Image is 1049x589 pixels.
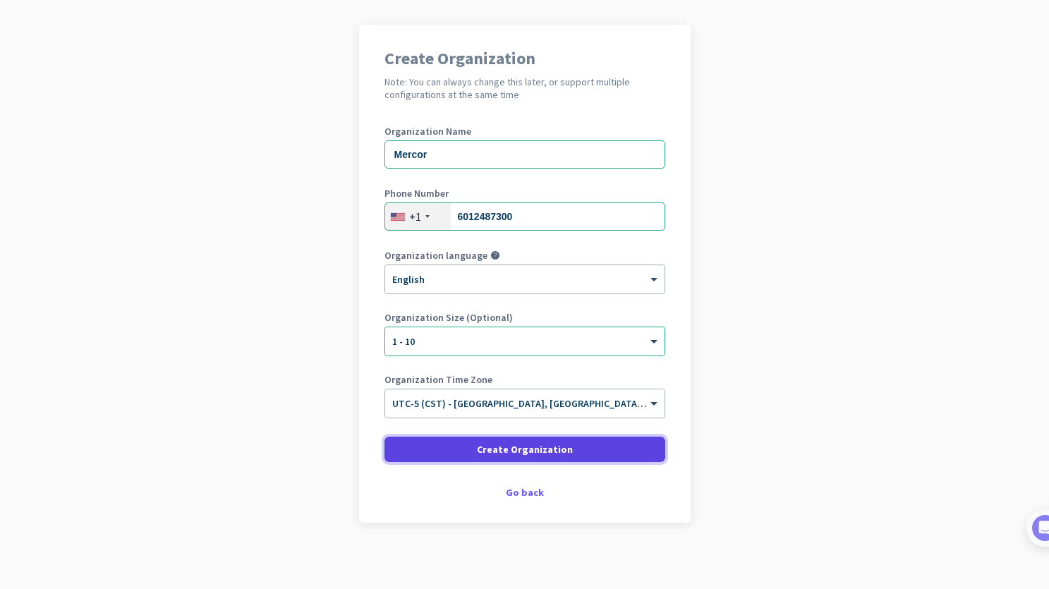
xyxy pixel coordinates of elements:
[384,126,665,136] label: Organization Name
[384,375,665,384] label: Organization Time Zone
[477,442,573,456] span: Create Organization
[409,210,421,224] div: +1
[384,312,665,322] label: Organization Size (Optional)
[490,250,500,260] i: help
[384,487,665,497] div: Go back
[384,140,665,169] input: What is the name of your organization?
[384,188,665,198] label: Phone Number
[384,50,665,67] h1: Create Organization
[384,75,665,101] h2: Note: You can always change this later, or support multiple configurations at the same time
[384,250,487,260] label: Organization language
[384,202,665,231] input: 201-555-0123
[384,437,665,462] button: Create Organization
